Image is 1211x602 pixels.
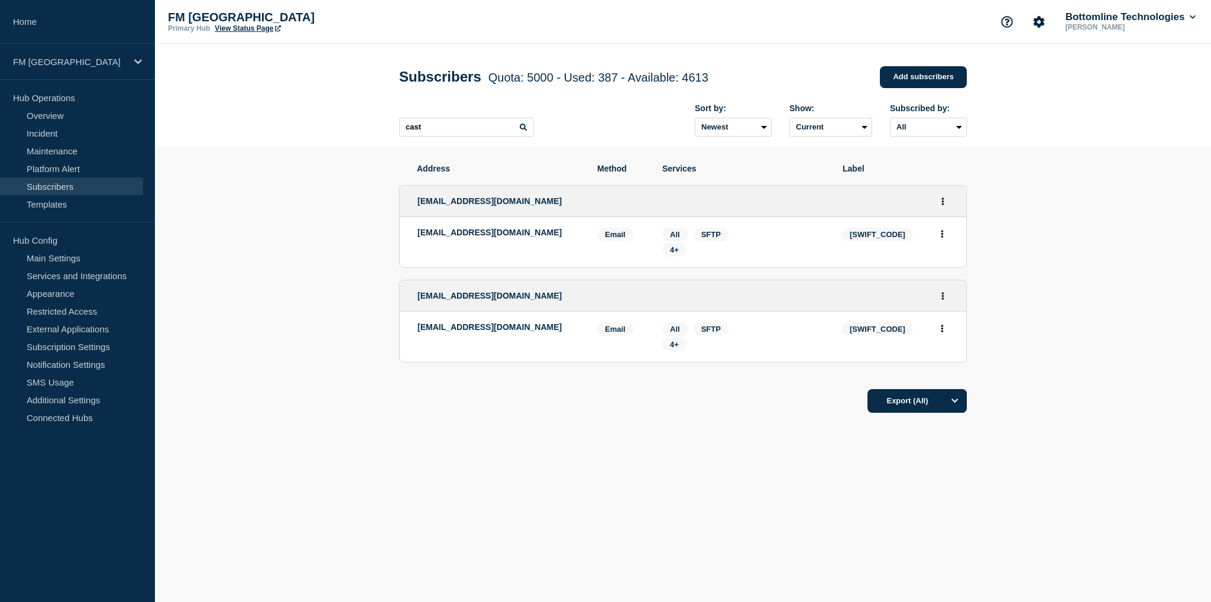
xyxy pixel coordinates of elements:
[417,228,579,237] p: [EMAIL_ADDRESS][DOMAIN_NAME]
[890,118,967,137] select: Subscribed by
[670,340,679,349] span: 4+
[701,325,721,334] span: SFTP
[168,24,210,33] p: Primary Hub
[890,103,967,113] div: Subscribed by:
[943,389,967,413] button: Options
[842,322,913,336] span: [SWIFT_CODE]
[1063,11,1198,23] button: Bottomline Technologies
[842,228,913,241] span: [SWIFT_CODE]
[935,287,950,305] button: Actions
[417,291,562,300] span: [EMAIL_ADDRESS][DOMAIN_NAME]
[597,164,645,173] span: Method
[789,118,872,137] select: Deleted
[935,192,950,211] button: Actions
[670,245,679,254] span: 4+
[417,164,579,173] span: Address
[867,389,967,413] button: Export (All)
[662,164,825,173] span: Services
[488,71,708,84] span: Quota: 5000 - Used: 387 - Available: 4613
[880,66,967,88] a: Add subscribers
[597,228,633,241] span: Email
[13,57,127,67] p: FM [GEOGRAPHIC_DATA]
[935,319,950,338] button: Actions
[695,118,772,137] select: Sort by
[670,230,680,239] span: All
[789,103,872,113] div: Show:
[695,103,772,113] div: Sort by:
[417,196,562,206] span: [EMAIL_ADDRESS][DOMAIN_NAME]
[995,9,1019,34] button: Support
[215,24,280,33] a: View Status Page
[1063,23,1186,31] p: [PERSON_NAME]
[597,322,633,336] span: Email
[1027,9,1051,34] button: Account settings
[701,230,721,239] span: SFTP
[399,118,534,137] input: Search subscribers
[843,164,949,173] span: Label
[935,225,950,243] button: Actions
[168,11,404,24] p: FM [GEOGRAPHIC_DATA]
[670,325,680,334] span: All
[399,69,708,85] h1: Subscribers
[417,322,579,332] p: [EMAIL_ADDRESS][DOMAIN_NAME]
